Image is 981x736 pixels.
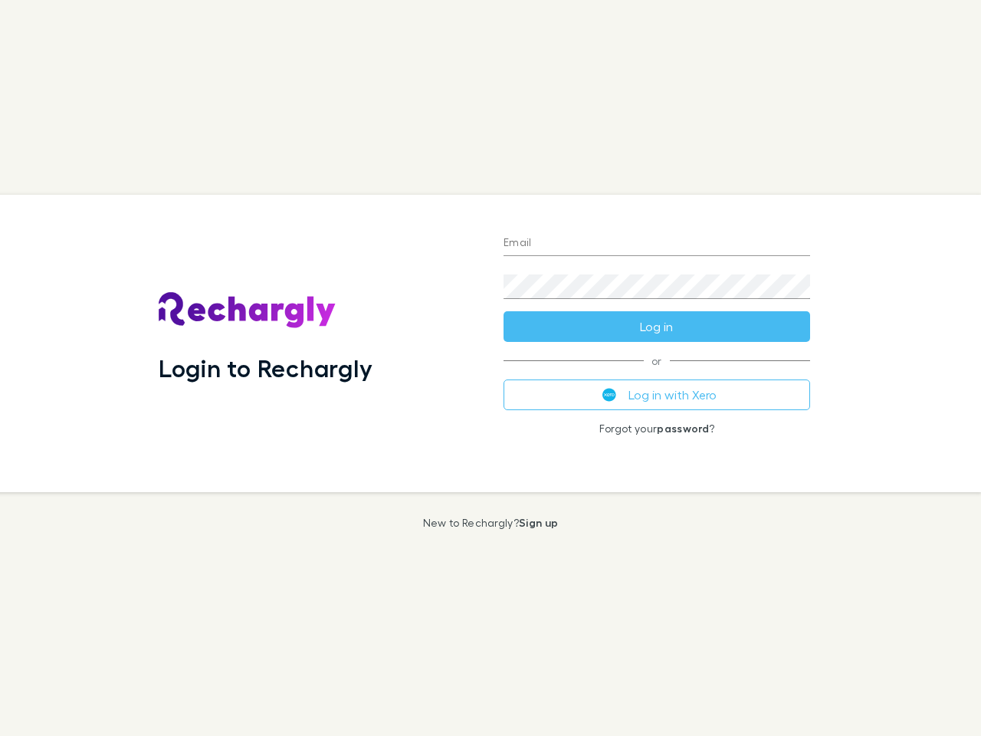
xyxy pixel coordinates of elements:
a: password [657,422,709,435]
span: or [504,360,810,361]
button: Log in [504,311,810,342]
p: Forgot your ? [504,422,810,435]
h1: Login to Rechargly [159,353,372,383]
img: Rechargly's Logo [159,292,336,329]
a: Sign up [519,516,558,529]
img: Xero's logo [602,388,616,402]
p: New to Rechargly? [423,517,559,529]
button: Log in with Xero [504,379,810,410]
